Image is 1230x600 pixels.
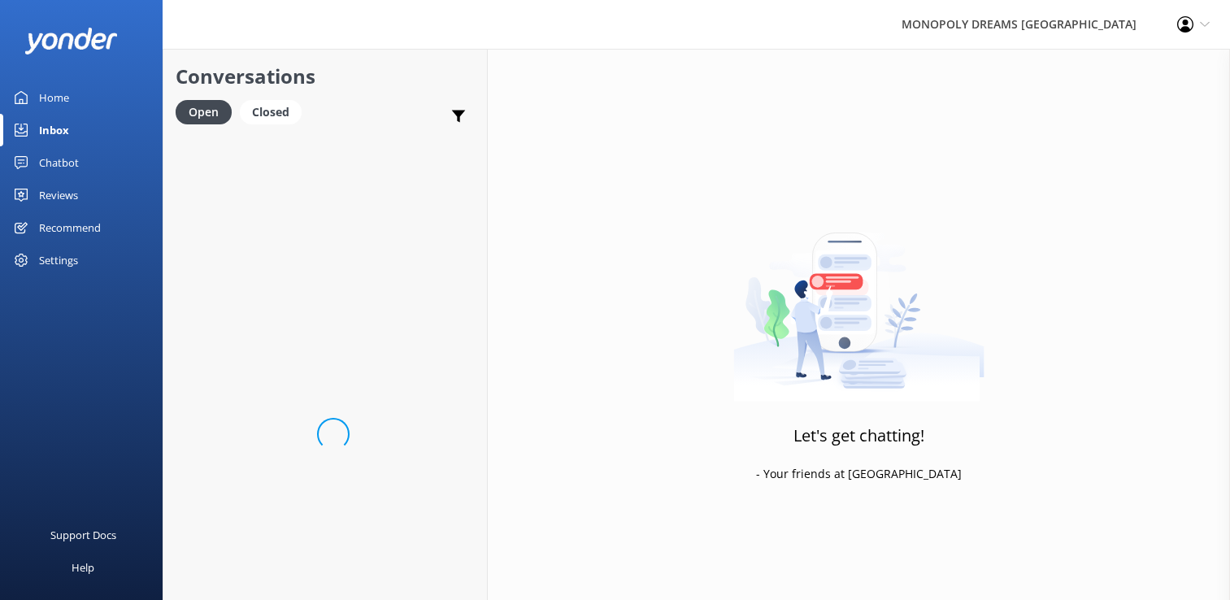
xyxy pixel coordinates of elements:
img: artwork of a man stealing a conversation from at giant smartphone [733,198,984,402]
h3: Let's get chatting! [793,423,924,449]
div: Chatbot [39,146,79,179]
div: Settings [39,244,78,276]
div: Reviews [39,179,78,211]
div: Support Docs [50,519,116,551]
a: Closed [240,102,310,120]
a: Open [176,102,240,120]
div: Inbox [39,114,69,146]
div: Open [176,100,232,124]
div: Home [39,81,69,114]
h2: Conversations [176,61,475,92]
div: Recommend [39,211,101,244]
div: Help [72,551,94,584]
div: Closed [240,100,302,124]
p: - Your friends at [GEOGRAPHIC_DATA] [756,465,962,483]
img: yonder-white-logo.png [24,28,118,54]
